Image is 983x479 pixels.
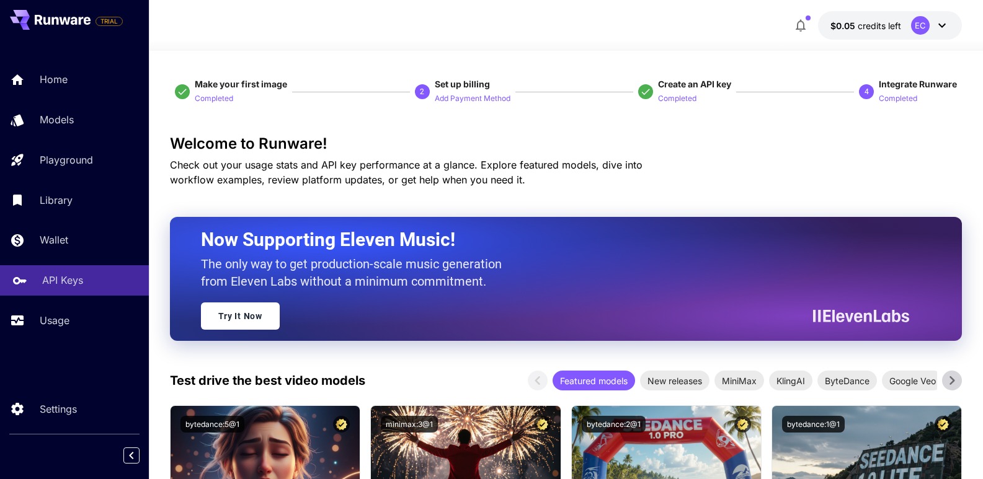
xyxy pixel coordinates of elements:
p: 2 [420,86,424,97]
button: Certified Model – Vetted for best performance and includes a commercial license. [935,416,951,433]
span: credits left [858,20,901,31]
button: minimax:3@1 [381,416,438,433]
button: Certified Model – Vetted for best performance and includes a commercial license. [534,416,551,433]
span: KlingAI [769,374,812,387]
div: Google Veo [882,371,943,390]
span: $0.05 [830,20,858,31]
span: Create an API key [658,79,731,89]
div: KlingAI [769,371,812,390]
div: $0.0488 [830,19,901,32]
button: Certified Model – Vetted for best performance and includes a commercial license. [734,416,751,433]
p: Models [40,112,74,127]
p: Home [40,72,68,87]
p: Completed [658,93,696,105]
p: 4 [865,86,869,97]
div: ByteDance [817,371,877,390]
span: ByteDance [817,374,877,387]
p: Add Payment Method [435,93,510,105]
p: Test drive the best video models [170,371,365,390]
button: Completed [879,90,917,105]
button: Completed [658,90,696,105]
h3: Welcome to Runware! [170,135,963,152]
a: Try It Now [201,302,280,330]
div: EC [911,16,930,35]
div: Collapse sidebar [133,444,149,467]
div: New releases [640,371,709,390]
p: Wallet [40,232,68,247]
span: TRIAL [96,17,122,26]
p: Playground [40,152,93,167]
h2: Now Supporting Eleven Music! [201,228,901,252]
span: MiniMax [714,374,764,387]
p: Completed [195,93,233,105]
span: Integrate Runware [879,79,957,89]
p: Usage [40,313,69,328]
button: Add Payment Method [435,90,510,105]
span: Make your first image [195,79,287,89]
button: Certified Model – Vetted for best performance and includes a commercial license. [333,416,350,433]
button: Completed [195,90,233,105]
p: Completed [879,93,917,105]
span: Featured models [553,374,635,387]
p: Library [40,193,73,208]
p: Settings [40,402,77,416]
button: Collapse sidebar [123,447,140,464]
span: Check out your usage stats and API key performance at a glance. Explore featured models, dive int... [170,159,643,186]
span: New releases [640,374,709,387]
div: Featured models [553,371,635,390]
button: bytedance:5@1 [180,416,244,433]
span: Add your payment card to enable full platform functionality. [96,14,123,29]
span: Set up billing [435,79,490,89]
button: bytedance:2@1 [582,416,646,433]
p: API Keys [42,273,83,288]
button: bytedance:1@1 [782,416,845,433]
p: The only way to get production-scale music generation from Eleven Labs without a minimum commitment. [201,255,511,290]
button: $0.0488EC [818,11,962,40]
span: Google Veo [882,374,943,387]
div: MiniMax [714,371,764,390]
